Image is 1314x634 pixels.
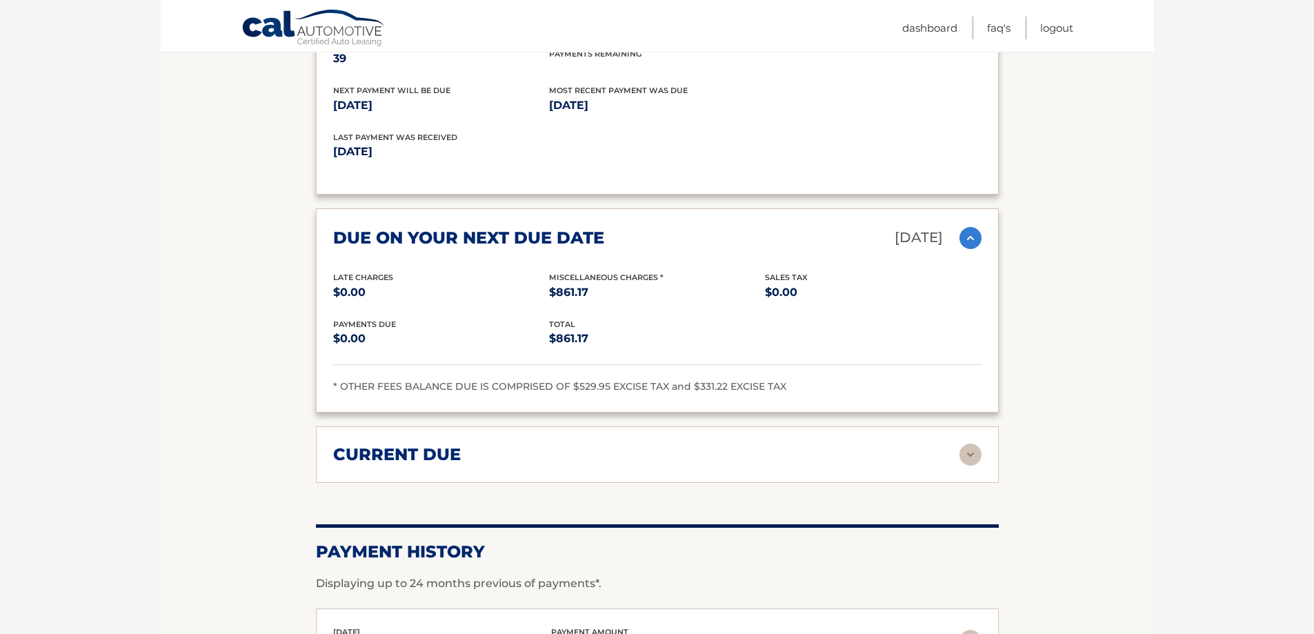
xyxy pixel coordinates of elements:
span: Payments Due [333,319,396,329]
p: 39 [333,49,549,68]
p: [DATE] [549,96,765,115]
p: [DATE] [895,226,943,250]
p: $0.00 [333,329,549,348]
a: Cal Automotive [241,9,386,49]
span: Sales Tax [765,273,808,282]
h2: current due [333,444,461,465]
p: [DATE] [333,142,657,161]
p: $861.17 [549,329,765,348]
span: Payments Remaining [549,49,641,59]
span: Next Payment will be due [333,86,450,95]
h2: Payment History [316,542,999,562]
p: $861.17 [549,283,765,302]
div: * OTHER FEES BALANCE DUE IS COMPRISED OF $529.95 EXCISE TAX and $331.22 EXCISE TAX [333,379,982,395]
span: Late Charges [333,273,393,282]
span: Last Payment was received [333,132,457,142]
p: $0.00 [333,283,549,302]
p: $0.00 [765,283,981,302]
p: [DATE] [333,96,549,115]
img: accordion-rest.svg [959,444,982,466]
span: Miscellaneous Charges * [549,273,664,282]
a: Dashboard [902,17,957,39]
span: Most Recent Payment Was Due [549,86,688,95]
img: accordion-active.svg [959,227,982,249]
p: Displaying up to 24 months previous of payments*. [316,575,999,592]
span: total [549,319,575,329]
a: Logout [1040,17,1073,39]
a: FAQ's [987,17,1011,39]
h2: due on your next due date [333,228,604,248]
